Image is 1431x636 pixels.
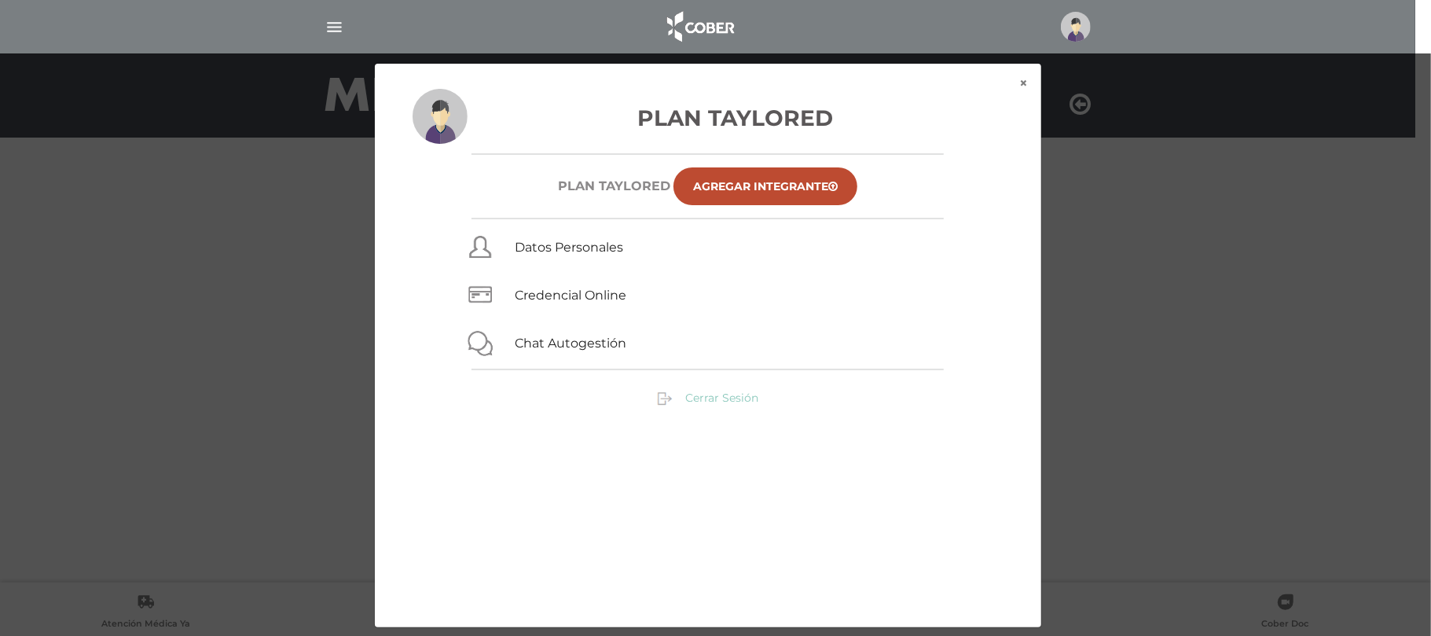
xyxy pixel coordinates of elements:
a: Datos Personales [516,240,624,255]
img: Cober_menu-lines-white.svg [325,17,344,37]
a: Chat Autogestión [516,336,627,351]
h3: Plan Taylored [413,101,1004,134]
button: × [1007,64,1041,103]
img: sign-out.png [657,391,673,406]
a: Cerrar Sesión [657,390,758,404]
img: logo_cober_home-white.png [659,8,741,46]
a: Agregar Integrante [673,167,857,205]
img: profile-placeholder.svg [1061,12,1091,42]
img: profile-placeholder.svg [413,89,468,144]
a: Credencial Online [516,288,627,303]
span: Cerrar Sesión [685,391,758,405]
h6: Plan TAYLORED [558,178,670,193]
